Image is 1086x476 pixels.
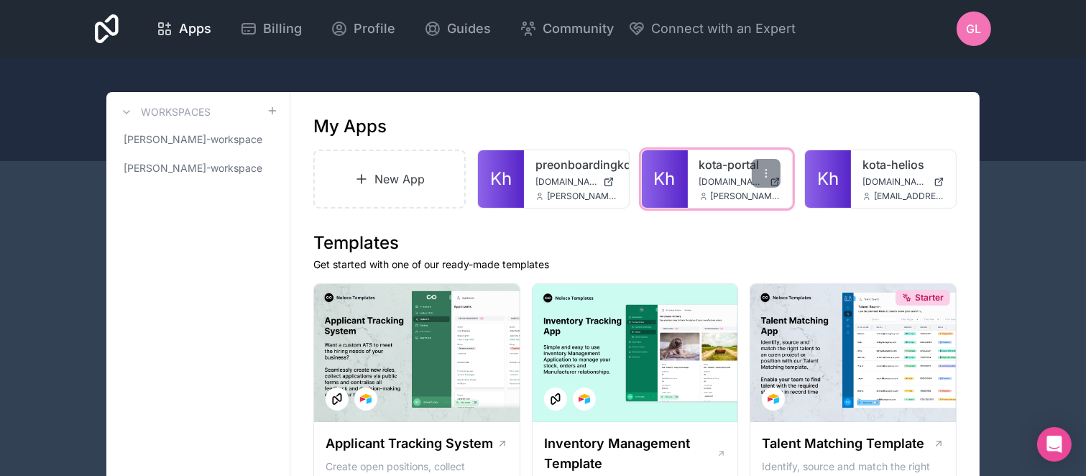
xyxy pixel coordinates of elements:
div: Open Intercom Messenger [1037,427,1072,462]
h1: Templates [313,232,957,255]
span: [DOMAIN_NAME] [535,176,597,188]
a: Workspaces [118,104,211,121]
a: Guides [413,13,502,45]
a: kota-helios [862,156,944,173]
span: [PERSON_NAME][EMAIL_ADDRESS][DOMAIN_NAME] [711,191,781,202]
span: [DOMAIN_NAME] [862,176,928,188]
button: Connect with an Expert [628,19,796,39]
a: Kh [478,150,524,208]
a: Billing [229,13,313,45]
h1: My Apps [313,115,387,138]
span: [EMAIL_ADDRESS][DOMAIN_NAME] [874,191,944,202]
span: Community [543,19,614,39]
img: Airtable Logo [768,393,779,405]
a: Kh [805,150,851,208]
a: Profile [319,13,407,45]
span: [PERSON_NAME]-workspace [124,132,262,147]
a: Community [508,13,625,45]
h1: Applicant Tracking System [326,434,493,454]
span: [PERSON_NAME]-workspace [124,161,262,175]
a: [PERSON_NAME]-workspace [118,127,278,152]
span: Kh [654,168,676,191]
span: [PERSON_NAME][EMAIL_ADDRESS][DOMAIN_NAME] [547,191,617,202]
a: [DOMAIN_NAME] [699,176,781,188]
span: Apps [179,19,211,39]
span: Starter [915,292,944,303]
img: Airtable Logo [579,393,590,405]
a: Kh [642,150,688,208]
a: preonboardingkotahub [535,156,617,173]
span: Connect with an Expert [651,19,796,39]
h3: Workspaces [141,105,211,119]
span: [DOMAIN_NAME] [699,176,765,188]
span: Kh [490,168,512,191]
span: GL [967,20,982,37]
h1: Inventory Management Template [544,434,717,474]
a: Apps [144,13,223,45]
span: Guides [447,19,491,39]
a: [DOMAIN_NAME] [535,176,617,188]
a: [PERSON_NAME]-workspace [118,155,278,181]
img: Airtable Logo [360,393,372,405]
a: [DOMAIN_NAME] [862,176,944,188]
a: kota-portal [699,156,781,173]
span: Billing [263,19,302,39]
p: Get started with one of our ready-made templates [313,257,957,272]
h1: Talent Matching Template [762,434,924,454]
a: New App [313,150,466,209]
span: Kh [817,168,839,191]
span: Profile [354,19,395,39]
